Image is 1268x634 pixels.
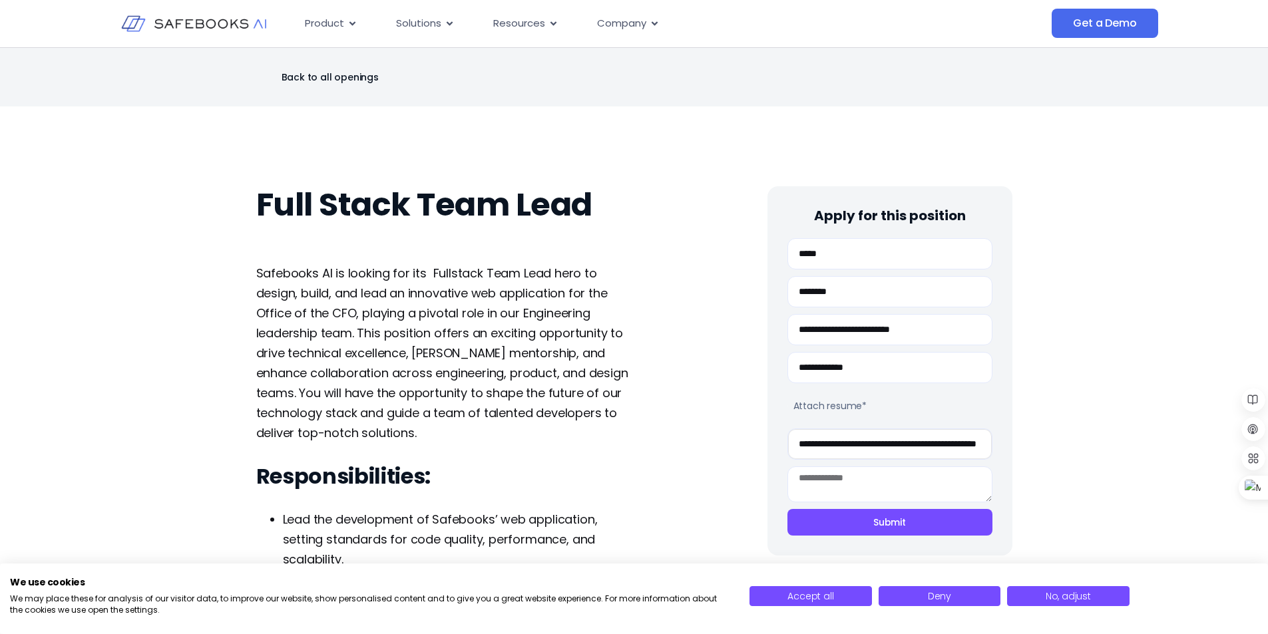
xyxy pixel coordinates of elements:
form: Careers Form [787,238,992,542]
span: No, adjust [1046,589,1091,603]
button: Submit [787,509,992,536]
a: Get a Demo [1052,9,1158,38]
p: We may place these for analysis of our visitor data, to improve our website, show personalised co... [10,593,730,616]
span: Resources [493,16,545,31]
span: Lead the development of Safebooks’ web application, setting standards for code quality, performan... [283,511,598,567]
h1: Full Stack Team Lead [256,186,632,224]
span: Deny [928,589,951,603]
button: Deny all cookies [879,586,1000,606]
button: Accept all cookies [749,586,871,606]
h3: Responsibilities: [256,463,632,490]
button: Adjust cookie preferences [1007,586,1129,606]
span: Accept all [787,589,833,603]
h2: We use cookies [10,576,730,588]
span: Safebooks AI is looking for its Fullstack Team Lead hero to design, build, and lead an innovative... [256,265,628,441]
span: Submit [873,516,906,529]
nav: Menu [294,11,919,37]
span: Solutions [396,16,441,31]
span: Get a Demo [1073,17,1136,30]
a: Back to all openings [256,68,379,86]
div: Menu Toggle [294,11,919,37]
h4: Apply for this position [787,206,992,225]
span: Product [305,16,344,31]
span: Company [597,16,646,31]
